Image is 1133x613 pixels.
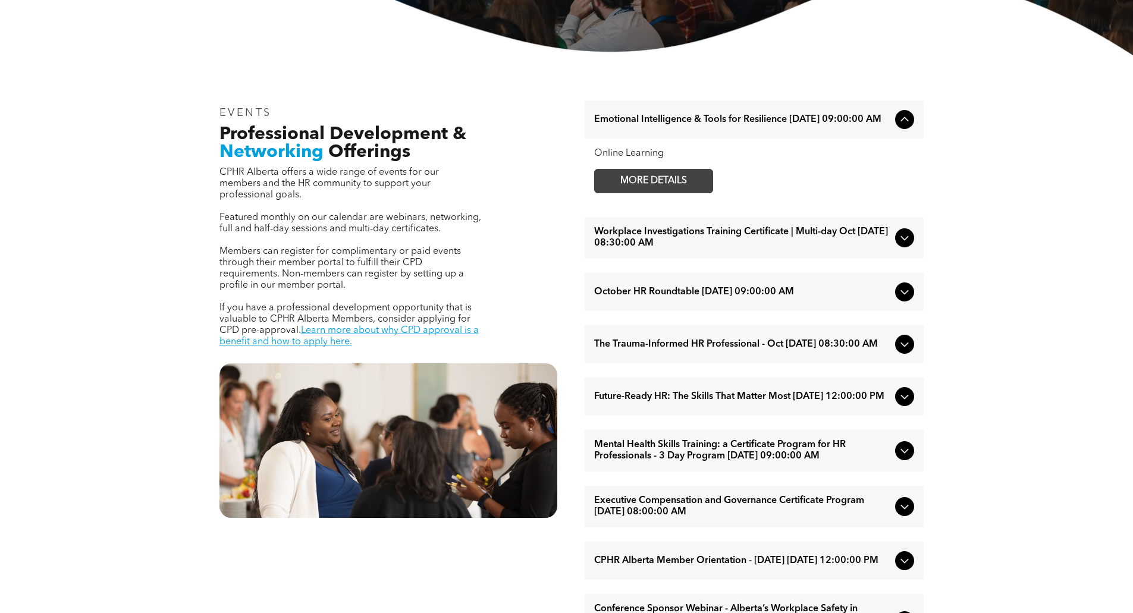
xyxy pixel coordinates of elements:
span: The Trauma-Informed HR Professional - Oct [DATE] 08:30:00 AM [594,339,890,350]
span: Mental Health Skills Training: a Certificate Program for HR Professionals - 3 Day Program [DATE] ... [594,439,890,462]
span: Offerings [328,143,410,161]
span: Networking [219,143,324,161]
span: Members can register for complimentary or paid events through their member portal to fulfill thei... [219,247,464,290]
div: Online Learning [594,148,914,159]
span: Future-Ready HR: The Skills That Matter Most [DATE] 12:00:00 PM [594,391,890,403]
span: MORE DETAILS [607,169,701,193]
span: Executive Compensation and Governance Certificate Program [DATE] 08:00:00 AM [594,495,890,518]
span: Workplace Investigations Training Certificate | Multi-day Oct [DATE] 08:30:00 AM [594,227,890,249]
a: Learn more about why CPD approval is a benefit and how to apply here. [219,326,479,347]
span: Professional Development & [219,125,466,143]
span: If you have a professional development opportunity that is valuable to CPHR Alberta Members, cons... [219,303,472,335]
a: MORE DETAILS [594,169,713,193]
span: CPHR Alberta Member Orientation - [DATE] [DATE] 12:00:00 PM [594,555,890,567]
span: EVENTS [219,108,272,118]
span: October HR Roundtable [DATE] 09:00:00 AM [594,287,890,298]
span: Featured monthly on our calendar are webinars, networking, full and half-day sessions and multi-d... [219,213,481,234]
span: CPHR Alberta offers a wide range of events for our members and the HR community to support your p... [219,168,439,200]
span: Emotional Intelligence & Tools for Resilience [DATE] 09:00:00 AM [594,114,890,125]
